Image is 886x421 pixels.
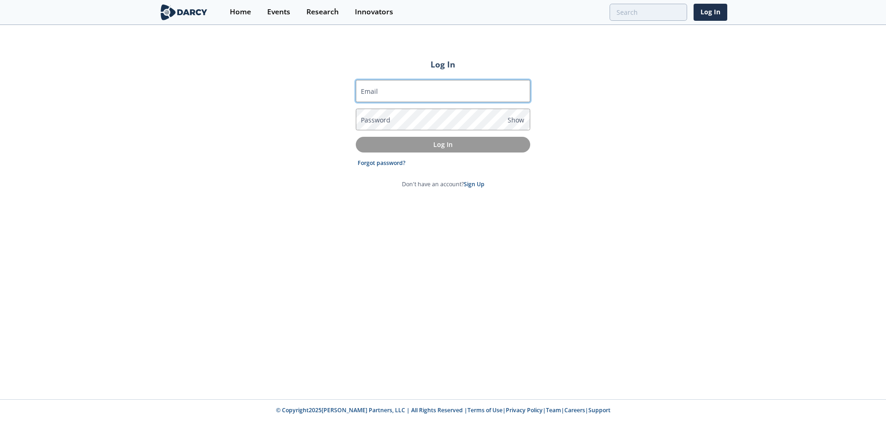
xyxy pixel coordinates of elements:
div: Innovators [355,8,393,16]
label: Password [361,115,390,125]
div: Research [306,8,339,16]
span: Show [508,115,524,125]
a: Careers [564,406,585,414]
a: Sign Up [464,180,485,188]
input: Advanced Search [610,4,687,21]
a: Support [588,406,611,414]
h2: Log In [356,58,530,70]
a: Log In [694,4,727,21]
div: Home [230,8,251,16]
a: Forgot password? [358,159,406,167]
p: Don't have an account? [402,180,485,189]
a: Team [546,406,561,414]
label: Email [361,86,378,96]
a: Privacy Policy [506,406,543,414]
button: Log In [356,137,530,152]
a: Terms of Use [467,406,503,414]
div: Events [267,8,290,16]
p: © Copyright 2025 [PERSON_NAME] Partners, LLC | All Rights Reserved | | | | | [102,406,784,415]
p: Log In [362,140,524,149]
img: logo-wide.svg [159,4,209,20]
